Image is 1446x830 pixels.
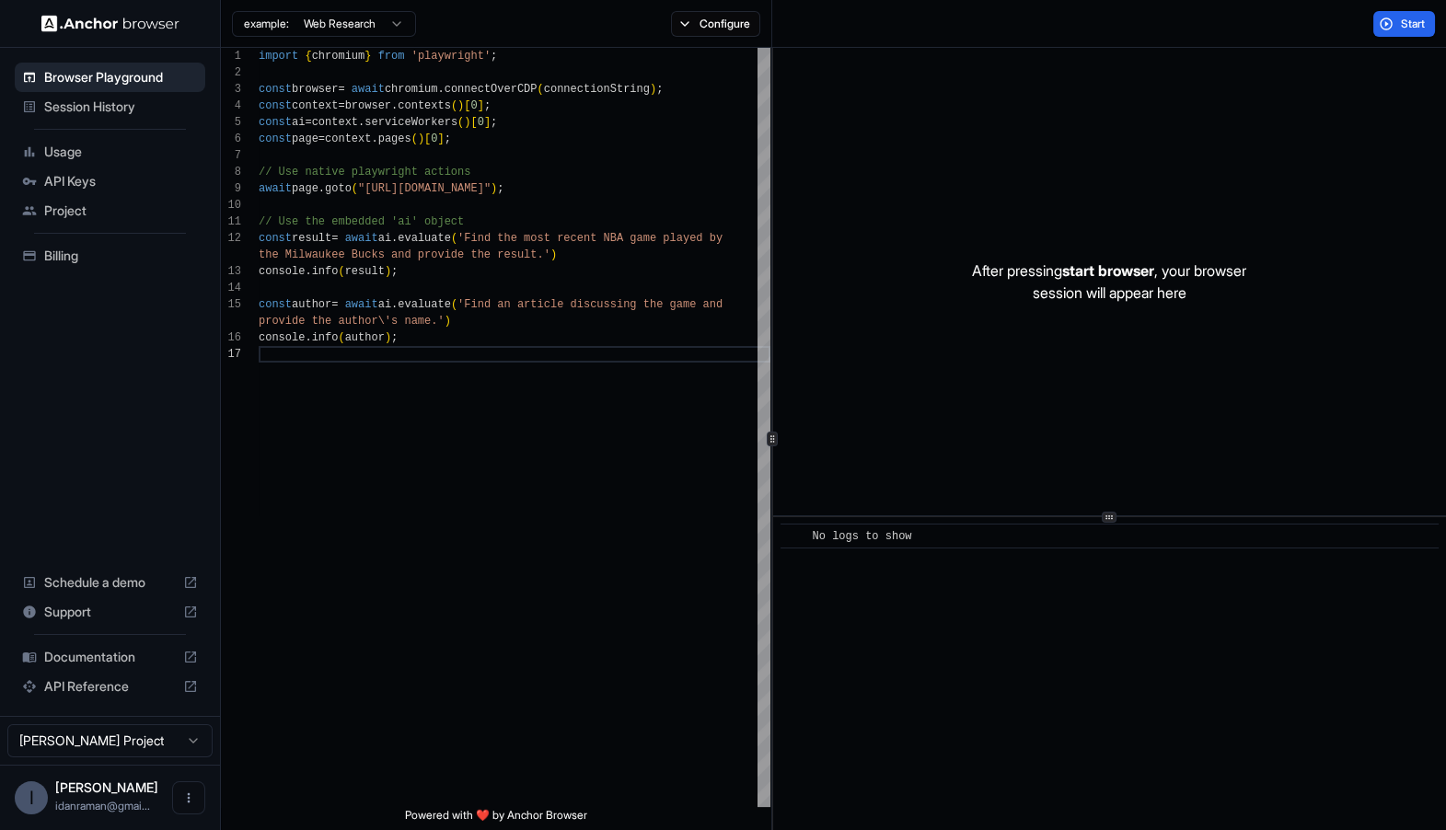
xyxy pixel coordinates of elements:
[15,642,205,672] div: Documentation
[221,230,241,247] div: 12
[15,196,205,225] div: Project
[345,298,378,311] span: await
[221,164,241,180] div: 8
[221,48,241,64] div: 1
[345,331,385,344] span: author
[292,298,331,311] span: author
[457,116,464,129] span: (
[491,50,497,63] span: ;
[338,83,344,96] span: =
[470,99,477,112] span: 0
[221,197,241,213] div: 10
[345,99,391,112] span: browser
[451,298,457,311] span: (
[437,133,444,145] span: ]
[478,116,484,129] span: 0
[44,143,198,161] span: Usage
[405,808,587,830] span: Powered with ❤️ by Anchor Browser
[41,15,179,32] img: Anchor Logo
[484,99,491,112] span: ;
[292,182,318,195] span: page
[398,298,451,311] span: evaluate
[44,202,198,220] span: Project
[656,83,663,96] span: ;
[221,213,241,230] div: 11
[15,167,205,196] div: API Keys
[259,315,445,328] span: provide the author\'s name.'
[445,133,451,145] span: ;
[259,298,292,311] span: const
[259,116,292,129] span: const
[352,182,358,195] span: (
[325,133,371,145] span: context
[259,265,305,278] span: console
[424,133,431,145] span: [
[318,182,325,195] span: .
[15,63,205,92] div: Browser Playground
[221,296,241,313] div: 15
[1401,17,1427,31] span: Start
[371,133,377,145] span: .
[259,331,305,344] span: console
[259,166,470,179] span: // Use native playwright actions
[305,265,311,278] span: .
[312,50,365,63] span: chromium
[411,133,418,145] span: (
[464,99,470,112] span: [
[398,232,451,245] span: evaluate
[544,83,650,96] span: connectionString
[292,99,338,112] span: context
[172,781,205,814] button: Open menu
[221,98,241,114] div: 4
[478,99,484,112] span: ]
[312,265,339,278] span: info
[491,116,497,129] span: ;
[378,50,405,63] span: from
[385,331,391,344] span: )
[391,298,398,311] span: .
[221,329,241,346] div: 16
[451,232,457,245] span: (
[15,92,205,121] div: Session History
[259,133,292,145] span: const
[352,83,385,96] span: await
[358,182,491,195] span: "[URL][DOMAIN_NAME]"
[15,672,205,701] div: API Reference
[292,232,331,245] span: result
[312,116,358,129] span: context
[44,603,176,621] span: Support
[292,133,318,145] span: page
[550,248,557,261] span: )
[790,527,799,546] span: ​
[44,172,198,190] span: API Keys
[345,232,378,245] span: await
[44,573,176,592] span: Schedule a demo
[457,232,723,245] span: 'Find the most recent NBA game played by
[44,68,198,86] span: Browser Playground
[259,248,550,261] span: the Milwaukee Bucks and provide the result.'
[671,11,760,37] button: Configure
[221,131,241,147] div: 6
[391,232,398,245] span: .
[491,182,497,195] span: )
[325,182,352,195] span: goto
[358,116,364,129] span: .
[497,182,503,195] span: ;
[391,265,398,278] span: ;
[378,133,411,145] span: pages
[259,99,292,112] span: const
[44,247,198,265] span: Billing
[292,83,338,96] span: browser
[259,182,292,195] span: await
[812,530,911,543] span: No logs to show
[378,232,391,245] span: ai
[345,265,385,278] span: result
[221,114,241,131] div: 5
[457,99,464,112] span: )
[1373,11,1435,37] button: Start
[385,265,391,278] span: )
[331,232,338,245] span: =
[259,83,292,96] span: const
[431,133,437,145] span: 0
[221,280,241,296] div: 14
